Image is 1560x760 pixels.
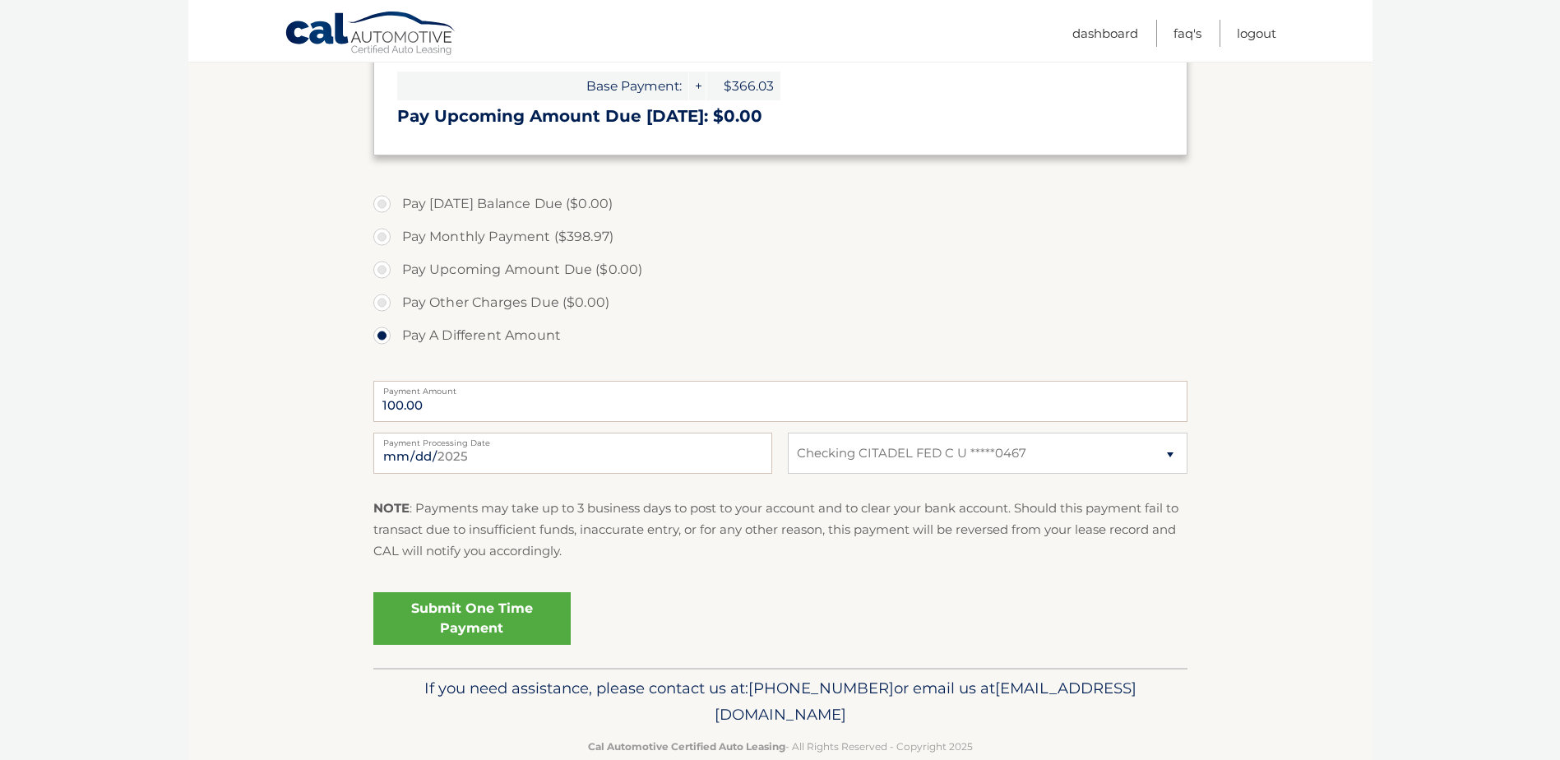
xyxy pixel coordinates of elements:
[373,253,1187,286] label: Pay Upcoming Amount Due ($0.00)
[373,433,772,446] label: Payment Processing Date
[588,740,785,753] strong: Cal Automotive Certified Auto Leasing
[689,72,706,100] span: +
[373,220,1187,253] label: Pay Monthly Payment ($398.97)
[384,738,1177,755] p: - All Rights Reserved - Copyright 2025
[706,72,780,100] span: $366.03
[373,286,1187,319] label: Pay Other Charges Due ($0.00)
[397,106,1164,127] h3: Pay Upcoming Amount Due [DATE]: $0.00
[1072,20,1138,47] a: Dashboard
[715,679,1136,724] span: [EMAIL_ADDRESS][DOMAIN_NAME]
[373,381,1187,394] label: Payment Amount
[373,498,1187,563] p: : Payments may take up to 3 business days to post to your account and to clear your bank account....
[285,11,457,58] a: Cal Automotive
[373,188,1187,220] label: Pay [DATE] Balance Due ($0.00)
[748,679,894,697] span: [PHONE_NUMBER]
[373,319,1187,352] label: Pay A Different Amount
[384,675,1177,728] p: If you need assistance, please contact us at: or email us at
[373,500,410,516] strong: NOTE
[373,592,571,645] a: Submit One Time Payment
[373,381,1187,422] input: Payment Amount
[1237,20,1276,47] a: Logout
[397,72,688,100] span: Base Payment:
[373,433,772,474] input: Payment Date
[1173,20,1201,47] a: FAQ's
